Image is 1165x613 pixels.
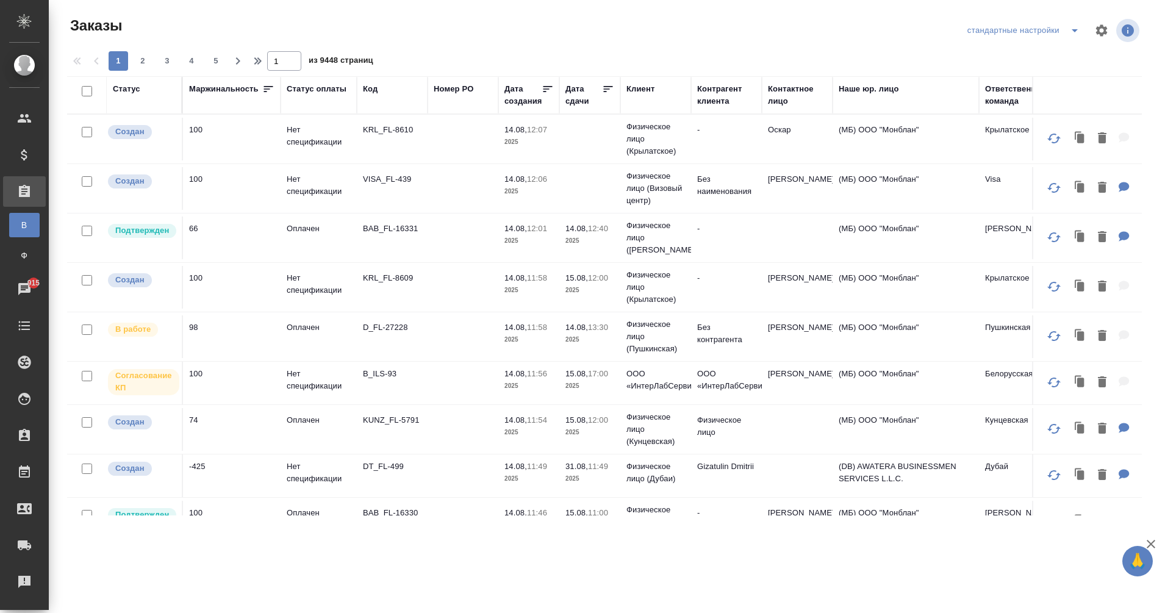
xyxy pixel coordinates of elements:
p: 31.08, [565,462,588,471]
p: - [697,507,756,519]
p: 14.08, [504,415,527,425]
p: Согласование КП [115,370,172,394]
td: Нет спецификации [281,454,357,497]
td: 100 [183,362,281,404]
td: Оплачен [281,408,357,451]
p: 2025 [565,334,614,346]
p: 14.08, [504,224,527,233]
td: 100 [183,501,281,543]
button: Удалить [1092,370,1113,395]
p: Создан [115,126,145,138]
td: 100 [183,266,281,309]
p: B_ILS-93 [363,368,421,380]
p: 2025 [565,235,614,247]
p: 2025 [565,284,614,296]
p: 17:00 [588,369,608,378]
span: Заказы [67,16,122,35]
p: 15.08, [565,369,588,378]
td: [PERSON_NAME] [762,362,833,404]
p: 12:06 [527,174,547,184]
p: 12:07 [527,125,547,134]
button: 3 [157,51,177,71]
p: Физическое лицо (Пушкинская) [626,318,685,355]
div: Выставляется автоматически при создании заказа [107,124,176,140]
span: 🙏 [1127,548,1148,574]
td: 66 [183,217,281,259]
div: Клиент [626,83,654,95]
td: [PERSON_NAME] [979,501,1050,543]
p: - [697,272,756,284]
button: Клонировать [1069,417,1092,442]
td: 100 [183,118,281,160]
p: 2025 [504,380,553,392]
p: 14.08, [565,224,588,233]
button: Обновить [1039,414,1069,443]
p: ООО «ИнтерЛабСервис» [697,368,756,392]
div: Выставляет КМ после уточнения всех необходимых деталей и получения согласия клиента на запуск. С ... [107,507,176,523]
p: 14.08, [504,369,527,378]
p: 14.08, [504,462,527,471]
div: Контактное лицо [768,83,826,107]
td: [PERSON_NAME] [979,217,1050,259]
p: 14.08, [504,508,527,517]
button: 4 [182,51,201,71]
button: Удалить [1092,126,1113,151]
span: Посмотреть информацию [1116,19,1142,42]
p: 2025 [565,473,614,485]
td: (МБ) ООО "Монблан" [833,362,979,404]
button: Удалить [1092,463,1113,488]
td: [PERSON_NAME] [762,167,833,210]
p: 11:49 [588,462,608,471]
td: 98 [183,315,281,358]
button: Удалить [1092,324,1113,349]
div: Выставляется автоматически при создании заказа [107,272,176,289]
p: 14.08, [504,323,527,332]
p: Создан [115,462,145,475]
td: Пушкинская [979,315,1050,358]
td: Дубай [979,454,1050,497]
p: 11:49 [527,462,547,471]
p: 2025 [565,426,614,439]
button: Клонировать [1069,225,1092,250]
button: Удалить [1092,225,1113,250]
p: KRL_FL-8610 [363,124,421,136]
div: Контрагент клиента [697,83,756,107]
p: Физическое лицо (Кунцевская) [626,411,685,448]
td: Нет спецификации [281,167,357,210]
td: Кунцевская [979,408,1050,451]
p: - [697,124,756,136]
p: 15.08, [565,415,588,425]
p: 2025 [504,334,553,346]
p: Без наименования [697,173,756,198]
button: Клонировать [1069,274,1092,299]
div: Ответственная команда [985,83,1045,107]
div: split button [964,21,1087,40]
p: VISA_FL-439 [363,173,421,185]
button: Обновить [1039,272,1069,301]
span: 2 [133,55,152,67]
span: Ф [15,249,34,262]
button: 🙏 [1122,546,1153,576]
p: Физическое лицо (Крылатское) [626,269,685,306]
td: (МБ) ООО "Монблан" [833,118,979,160]
p: 2025 [504,426,553,439]
span: из 9448 страниц [309,53,373,71]
button: Обновить [1039,124,1069,153]
p: 15.08, [565,273,588,282]
button: 5 [206,51,226,71]
div: Маржинальность [189,83,259,95]
button: Клонировать [1069,370,1092,395]
p: 11:56 [527,369,547,378]
p: - [697,223,756,235]
td: Visa [979,167,1050,210]
p: Физическое лицо ([PERSON_NAME]) [626,220,685,256]
td: -425 [183,454,281,497]
p: Подтвержден [115,224,169,237]
button: Клонировать [1069,126,1092,151]
p: BAB_FL-16330 [363,507,421,519]
p: 11:46 [527,508,547,517]
button: Удалить [1092,274,1113,299]
td: Нет спецификации [281,118,357,160]
button: Обновить [1039,321,1069,351]
p: 2025 [504,284,553,296]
